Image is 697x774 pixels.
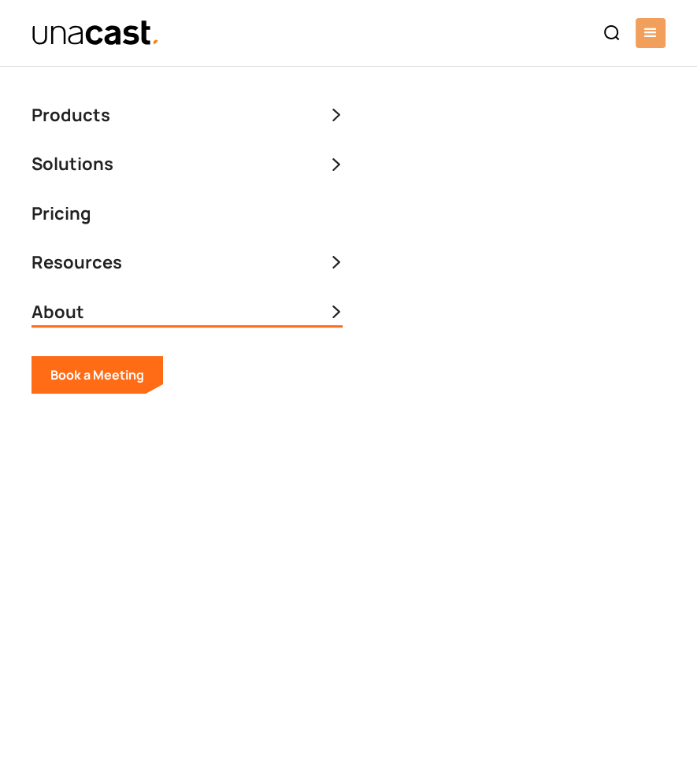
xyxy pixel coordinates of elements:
div: Solutions [32,150,343,180]
div: Solutions [32,154,113,174]
a: home [32,20,160,47]
img: Unacast text logo [32,20,160,47]
div: About [32,302,84,322]
div: Resources [32,248,343,278]
a: Book a Meeting [32,356,163,394]
div: menu [636,18,665,48]
div: About [32,298,343,328]
div: Resources [32,252,122,272]
a: Pricing [32,199,91,229]
div: Products [32,101,343,131]
div: Products [32,105,110,125]
img: Search icon [602,24,621,43]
